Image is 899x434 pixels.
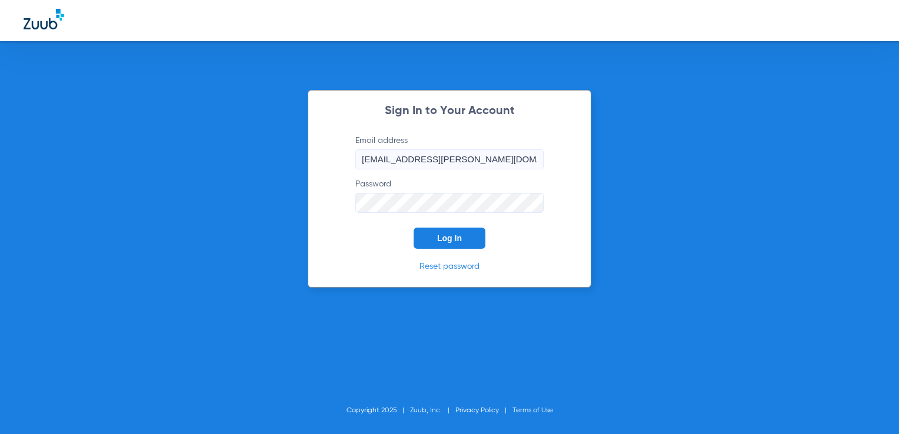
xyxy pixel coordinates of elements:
iframe: Chat Widget [840,378,899,434]
label: Password [355,178,544,213]
a: Privacy Policy [455,407,499,414]
label: Email address [355,135,544,169]
li: Zuub, Inc. [410,405,455,416]
input: Email address [355,149,544,169]
button: Log In [414,228,485,249]
h2: Sign In to Your Account [338,105,561,117]
li: Copyright 2025 [347,405,410,416]
img: Zuub Logo [24,9,64,29]
a: Reset password [419,262,480,271]
a: Terms of Use [512,407,553,414]
span: Log In [437,233,462,243]
input: Password [355,193,544,213]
